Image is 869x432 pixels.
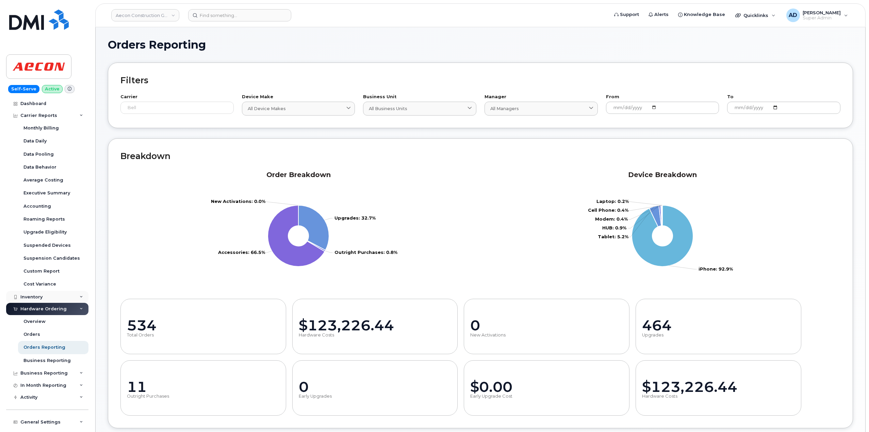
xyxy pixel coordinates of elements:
label: From [606,95,719,99]
div: Hardware Costs [299,332,452,338]
tspan: Upgrades: 32.7% [334,215,376,221]
tspan: Outright Purchases: 0.8% [334,249,397,255]
tspan: Cell Phone: 0.4% [588,207,628,213]
div: Upgrades [642,332,795,338]
h2: Filters [120,75,840,85]
h2: Order Breakdown [120,171,476,179]
div: $123,226.44 [299,317,452,333]
div: Total Orders [127,332,280,338]
span: All Business Units [369,105,407,112]
div: New Activations [470,332,623,338]
label: Device Make [242,95,355,99]
div: 464 [642,317,795,333]
div: 11 [127,379,280,395]
label: Manager [485,95,598,99]
tspan: New Activations: 0.0% [211,198,265,204]
label: Business Unit [363,95,476,99]
div: Early Upgrades [299,394,452,399]
label: To [727,95,840,99]
a: All Device Makes [242,102,355,116]
span: All Managers [490,105,519,112]
tspan: Tablet: 5.2% [598,234,628,239]
div: $123,226.44 [642,379,795,395]
label: Carrier [120,95,234,99]
span: All Device Makes [248,105,286,112]
div: Hardware Costs [642,394,795,399]
div: 0 [470,317,623,333]
tspan: Accessories: 66.5% [218,249,265,255]
div: 0 [299,379,452,395]
div: $0.00 [470,379,623,395]
span: Orders Reporting [108,40,206,50]
tspan: Modem: 0.4% [595,216,628,222]
h2: Device Breakdown [485,171,840,179]
tspan: HUB: 0.9% [602,225,626,230]
g: Series [211,198,397,266]
a: All Business Units [363,102,476,116]
div: 534 [127,317,280,333]
g: Chart [211,198,397,266]
a: All Managers [485,102,598,116]
tspan: Laptop: 0.2% [596,198,629,204]
h2: Breakdown [120,151,840,161]
div: Early Upgrade Cost [470,394,623,399]
div: Outright Purchases [127,394,280,399]
tspan: iPhone: 92.9% [699,266,733,271]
